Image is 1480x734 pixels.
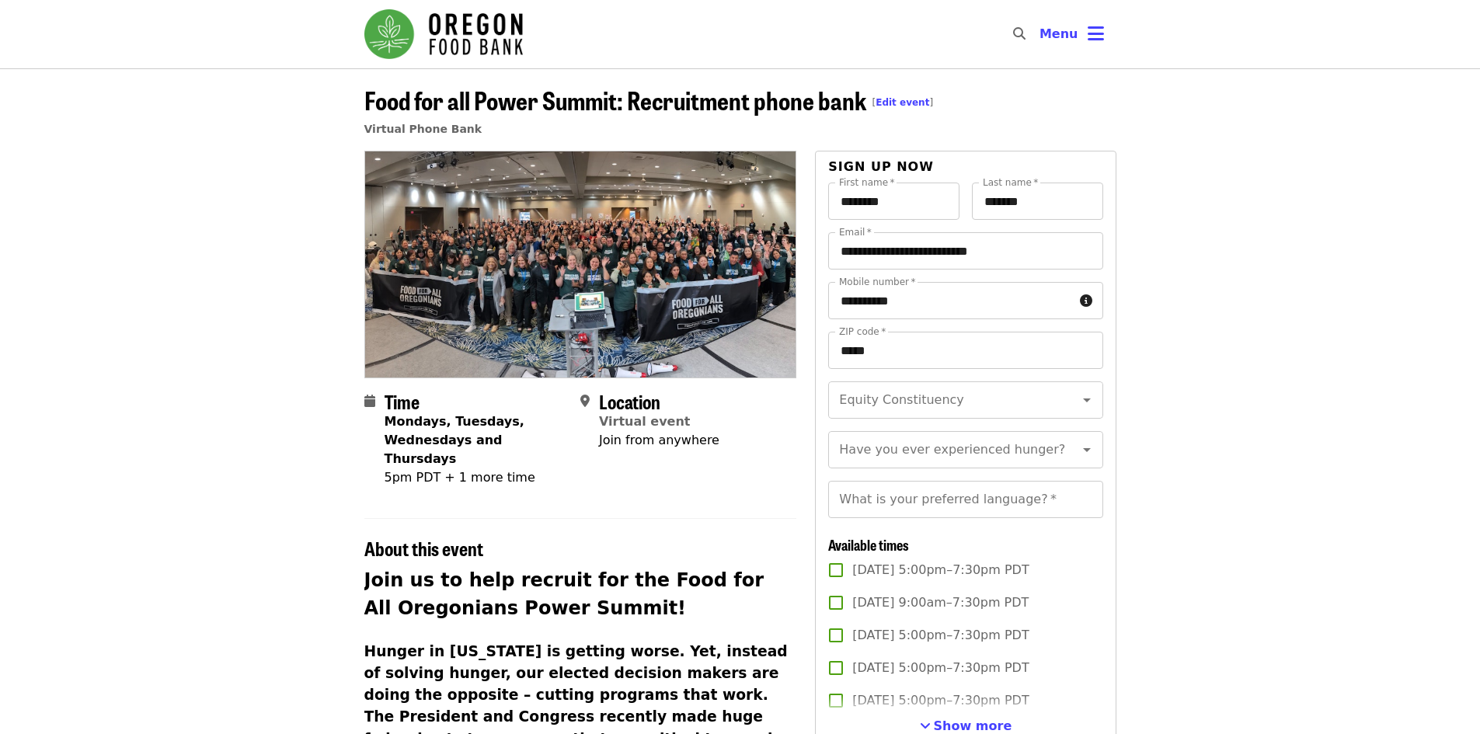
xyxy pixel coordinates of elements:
a: Edit event [876,97,929,108]
a: Virtual event [599,414,691,429]
span: [DATE] 5:00pm–7:30pm PDT [852,626,1029,645]
span: [DATE] 5:00pm–7:30pm PDT [852,659,1029,677]
span: [ ] [872,97,934,108]
span: Available times [828,534,909,555]
span: About this event [364,534,483,562]
i: bars icon [1088,23,1104,45]
label: Email [839,228,872,237]
span: Show more [934,718,1012,733]
div: 5pm PDT + 1 more time [385,468,568,487]
img: Oregon Food Bank - Home [364,9,523,59]
label: Mobile number [839,277,915,287]
input: First name [828,183,959,220]
h2: Join us to help recruit for the Food for All Oregonians Power Summit! [364,566,797,622]
input: Search [1035,16,1047,53]
input: Email [828,232,1102,270]
strong: Mondays, Tuesdays, Wednesdays and Thursdays [385,414,524,466]
span: Time [385,388,420,415]
button: Open [1076,439,1098,461]
span: Join from anywhere [599,433,719,447]
button: Open [1076,389,1098,411]
span: Menu [1039,26,1078,41]
i: map-marker-alt icon [580,394,590,409]
span: [DATE] 9:00am–7:30pm PDT [852,593,1029,612]
img: Food for all Power Summit: Recruitment phone bank organized by Oregon Food Bank [365,151,796,377]
button: Toggle account menu [1027,16,1116,53]
label: Last name [983,178,1038,187]
i: calendar icon [364,394,375,409]
input: ZIP code [828,332,1102,369]
i: circle-info icon [1080,294,1092,308]
input: What is your preferred language? [828,481,1102,518]
span: Food for all Power Summit: Recruitment phone bank [364,82,934,118]
i: search icon [1013,26,1026,41]
input: Mobile number [828,282,1073,319]
a: Virtual Phone Bank [364,123,482,135]
span: [DATE] 5:00pm–7:30pm PDT [852,561,1029,579]
input: Last name [972,183,1103,220]
span: [DATE] 5:00pm–7:30pm PDT [852,691,1029,710]
span: Sign up now [828,159,934,174]
label: First name [839,178,895,187]
label: ZIP code [839,327,886,336]
span: Location [599,388,660,415]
